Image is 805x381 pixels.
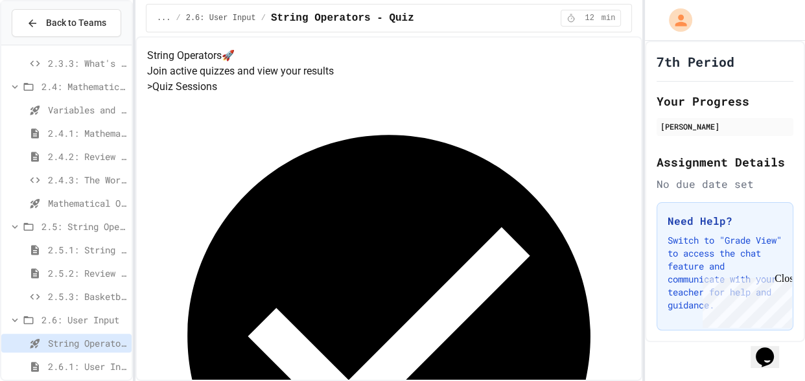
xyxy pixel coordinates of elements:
span: 2.6.1: User Input [48,360,126,373]
span: / [261,13,266,23]
h5: > Quiz Sessions [147,79,631,95]
span: 2.4.1: Mathematical Operators [48,126,126,140]
div: Chat with us now!Close [5,5,89,82]
span: String Operators - Quiz [48,336,126,350]
iframe: chat widget [697,273,792,328]
h3: Need Help? [668,213,782,229]
p: Join active quizzes and view your results [147,63,631,79]
span: / [176,13,180,23]
h2: Assignment Details [657,153,793,171]
h4: String Operators 🚀 [147,48,631,63]
span: String Operators - Quiz [271,10,414,26]
span: 2.5.2: Review - String Operators [48,266,126,280]
span: Variables and Data types - Quiz [48,103,126,117]
span: 2.5: String Operators [41,220,126,233]
span: ... [157,13,171,23]
div: [PERSON_NAME] [660,121,789,132]
h2: Your Progress [657,92,793,110]
button: Back to Teams [12,9,121,37]
span: 2.4.3: The World's Worst [PERSON_NAME] Market [48,173,126,187]
span: Back to Teams [46,16,106,30]
span: 2.3.3: What's the Type? [48,56,126,70]
span: 2.4.2: Review - Mathematical Operators [48,150,126,163]
h1: 7th Period [657,52,734,71]
span: 2.6: User Input [41,313,126,327]
div: My Account [655,5,695,35]
span: 12 [579,13,600,23]
span: min [601,13,616,23]
span: 2.5.1: String Operators [48,243,126,257]
p: Switch to "Grade View" to access the chat feature and communicate with your teacher for help and ... [668,234,782,312]
span: 2.4: Mathematical Operators [41,80,126,93]
div: No due date set [657,176,793,192]
span: 2.5.3: Basketballs and Footballs [48,290,126,303]
span: 2.6: User Input [186,13,256,23]
iframe: chat widget [751,329,792,368]
span: Mathematical Operators - Quiz [48,196,126,210]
